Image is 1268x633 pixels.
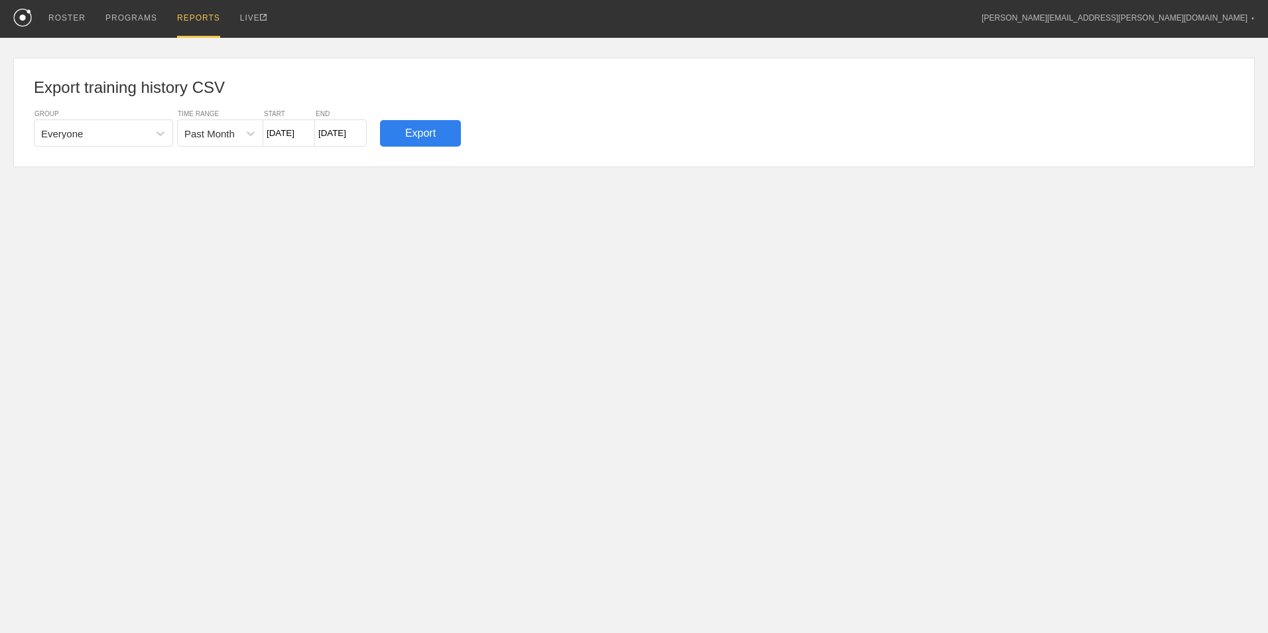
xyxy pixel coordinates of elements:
[13,9,32,27] img: logo
[263,110,315,117] div: START
[34,78,1234,97] h1: Export training history CSV
[263,119,315,147] input: From
[315,110,367,117] div: END
[184,127,235,139] div: Past Month
[177,110,263,117] div: TIME RANGE
[315,119,367,147] input: To
[34,110,173,117] div: GROUP
[1251,15,1255,23] div: ▼
[1202,569,1268,633] iframe: Chat Widget
[41,127,83,139] div: Everyone
[380,120,461,147] div: Export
